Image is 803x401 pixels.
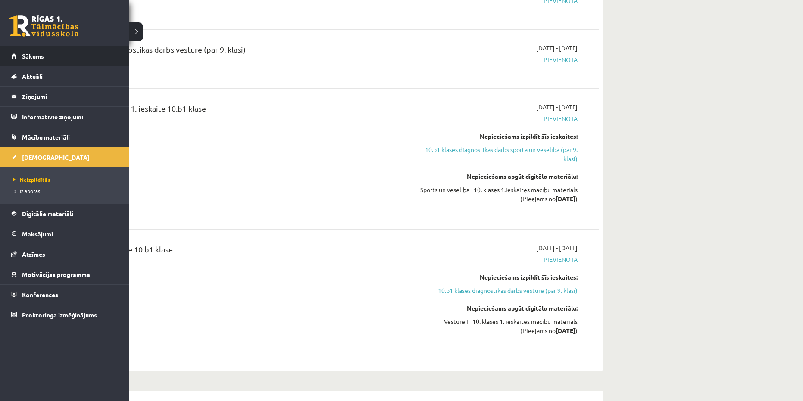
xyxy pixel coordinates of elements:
[556,195,575,202] strong: [DATE]
[22,270,90,278] span: Motivācijas programma
[11,107,119,127] a: Informatīvie ziņojumi
[556,326,575,334] strong: [DATE]
[11,264,119,284] a: Motivācijas programma
[536,44,578,53] span: [DATE] - [DATE]
[11,147,119,167] a: [DEMOGRAPHIC_DATA]
[65,103,402,118] div: Sports un veselība 1. ieskaite 10.b1 klase
[415,145,578,163] a: 10.b1 klases diagnostikas darbs sportā un veselībā (par 9. klasi)
[11,305,119,325] a: Proktoringa izmēģinājums
[22,311,97,319] span: Proktoringa izmēģinājums
[11,285,119,305] a: Konferences
[11,176,121,183] a: Neizpildītās
[415,255,578,264] span: Pievienota
[22,52,44,60] span: Sākums
[22,291,58,298] span: Konferences
[22,224,119,244] legend: Maksājumi
[11,87,119,106] a: Ziņojumi
[22,72,43,80] span: Aktuāli
[11,176,50,183] span: Neizpildītās
[9,15,78,37] a: Rīgas 1. Tālmācības vidusskola
[11,244,119,264] a: Atzīmes
[11,187,40,194] span: Izlabotās
[22,250,45,258] span: Atzīmes
[11,187,121,195] a: Izlabotās
[22,87,119,106] legend: Ziņojumi
[415,55,578,64] span: Pievienota
[11,46,119,66] a: Sākums
[415,132,578,141] div: Nepieciešams izpildīt šīs ieskaites:
[22,210,73,218] span: Digitālie materiāli
[11,127,119,147] a: Mācību materiāli
[415,185,578,203] div: Sports un veselība - 10. klases 1.ieskaites mācību materiāls (Pieejams no )
[11,204,119,224] a: Digitālie materiāli
[65,44,402,59] div: 10.b1 klases diagnostikas darbs vēsturē (par 9. klasi)
[536,103,578,112] span: [DATE] - [DATE]
[22,133,70,141] span: Mācību materiāli
[415,304,578,313] div: Nepieciešams apgūt digitālo materiālu:
[415,317,578,335] div: Vēsture I - 10. klases 1. ieskaites mācību materiāls (Pieejams no )
[22,153,90,161] span: [DEMOGRAPHIC_DATA]
[415,114,578,123] span: Pievienota
[11,66,119,86] a: Aktuāli
[415,273,578,282] div: Nepieciešams izpildīt šīs ieskaites:
[536,243,578,252] span: [DATE] - [DATE]
[65,243,402,259] div: Vēsture I 1. ieskaite 10.b1 klase
[415,172,578,181] div: Nepieciešams apgūt digitālo materiālu:
[11,224,119,244] a: Maksājumi
[415,286,578,295] a: 10.b1 klases diagnostikas darbs vēsturē (par 9. klasi)
[22,107,119,127] legend: Informatīvie ziņojumi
